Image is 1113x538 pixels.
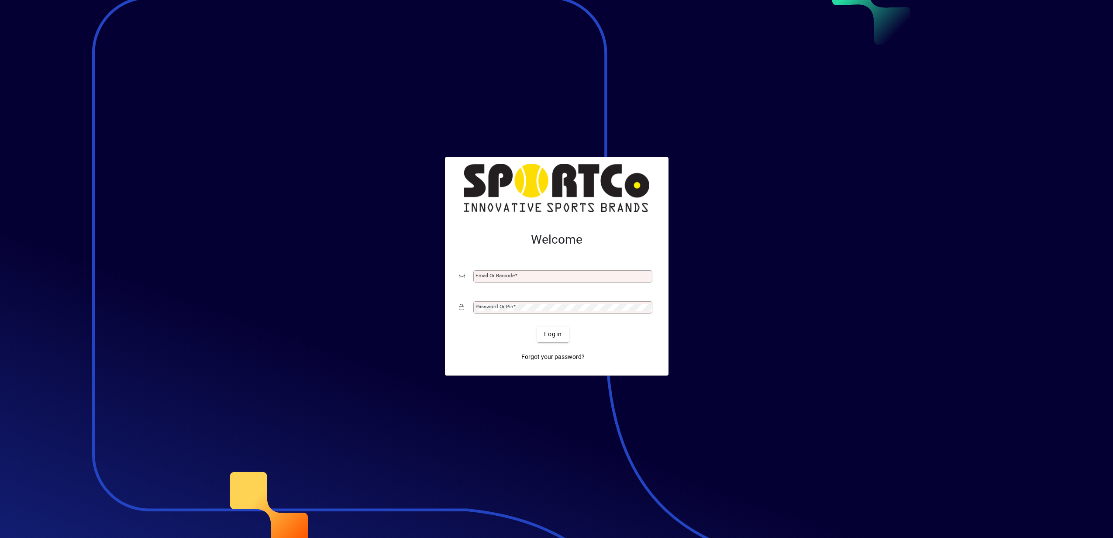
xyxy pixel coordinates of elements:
mat-label: Password or Pin [476,303,513,310]
button: Login [537,327,569,342]
h2: Welcome [459,232,655,247]
span: Forgot your password? [521,352,585,362]
a: Forgot your password? [518,349,588,365]
span: Login [544,330,562,339]
mat-label: Email or Barcode [476,272,515,279]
